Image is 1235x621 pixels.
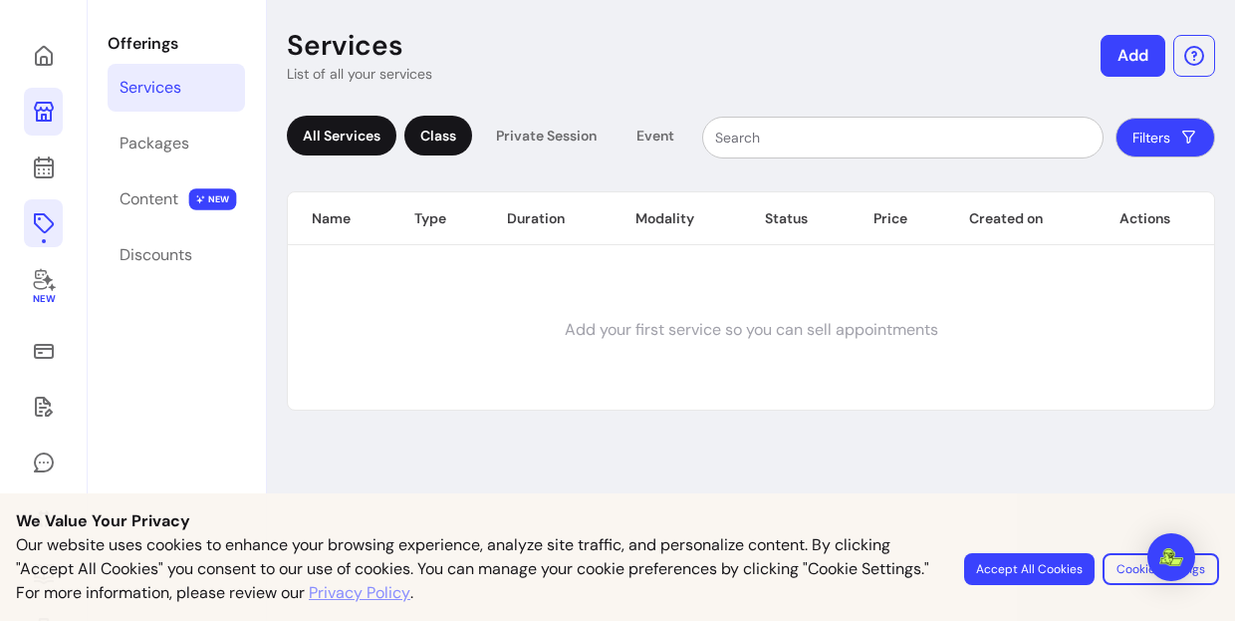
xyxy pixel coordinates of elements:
[24,88,63,136] a: My Page
[120,187,178,211] div: Content
[741,192,849,245] th: Status
[620,116,690,155] div: Event
[108,64,245,112] a: Services
[24,32,63,80] a: Home
[288,192,390,245] th: Name
[287,28,403,64] p: Services
[945,192,1096,245] th: Created on
[120,76,181,100] div: Services
[108,120,245,167] a: Packages
[24,199,63,247] a: Offerings
[24,383,63,431] a: Waivers
[480,116,613,155] div: Private Session
[1096,192,1214,245] th: Actions
[189,188,237,210] span: NEW
[24,255,63,319] a: New
[287,116,396,155] div: All Services
[404,116,472,155] div: Class
[964,553,1095,585] button: Accept All Cookies
[108,175,245,223] a: Content NEW
[1101,35,1165,77] button: Add
[16,533,940,605] p: Our website uses cookies to enhance your browsing experience, analyze site traffic, and personali...
[483,192,612,245] th: Duration
[108,231,245,279] a: Discounts
[24,144,63,191] a: Calendar
[1147,533,1195,581] div: Open Intercom Messenger
[612,192,741,245] th: Modality
[120,132,189,155] div: Packages
[108,32,245,56] p: Offerings
[850,192,945,245] th: Price
[715,128,1091,148] input: Search
[16,509,1219,533] p: We Value Your Privacy
[32,293,54,306] span: New
[309,581,410,605] a: Privacy Policy
[24,327,63,375] a: Sales
[390,192,483,245] th: Type
[1103,553,1219,585] button: Cookie Settings
[1115,118,1215,157] button: Filters
[120,243,192,267] div: Discounts
[287,64,432,84] p: List of all your services
[24,439,63,486] a: My Messages
[288,250,1214,410] td: Add your first service so you can sell appointments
